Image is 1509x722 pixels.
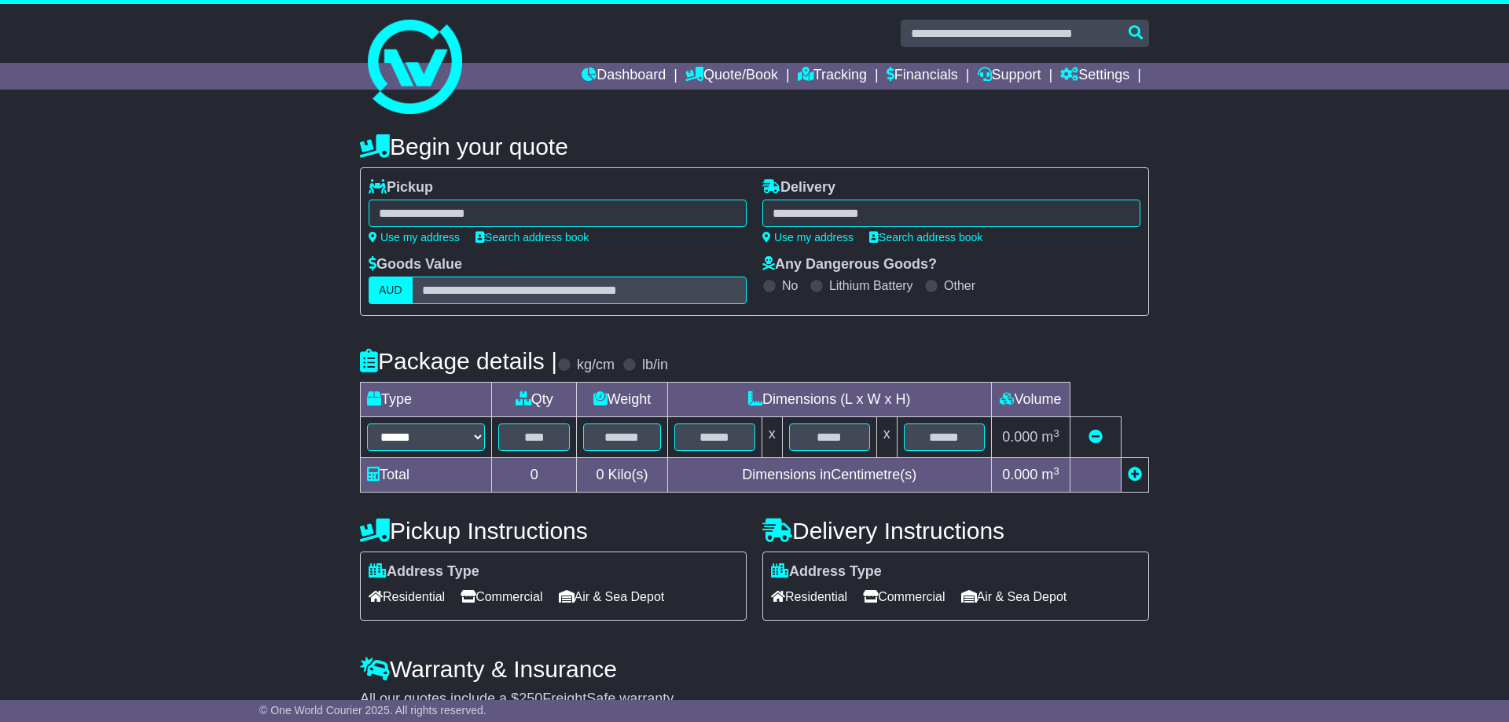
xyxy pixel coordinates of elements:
label: lb/in [642,357,668,374]
td: Dimensions (L x W x H) [667,383,991,417]
span: Commercial [461,585,542,609]
span: Commercial [863,585,945,609]
td: Dimensions in Centimetre(s) [667,458,991,493]
td: Kilo(s) [577,458,667,493]
label: Address Type [771,563,882,581]
span: Air & Sea Depot [961,585,1067,609]
span: m [1041,467,1059,482]
a: Settings [1060,63,1129,90]
div: All our quotes include a $ FreightSafe warranty. [360,691,1149,708]
h4: Package details | [360,348,557,374]
h4: Warranty & Insurance [360,656,1149,682]
a: Search address book [869,231,982,244]
span: Residential [771,585,847,609]
label: Any Dangerous Goods? [762,256,937,273]
label: Lithium Battery [829,278,913,293]
a: Financials [887,63,958,90]
td: 0 [492,458,577,493]
a: Dashboard [582,63,666,90]
sup: 3 [1053,465,1059,477]
span: m [1041,429,1059,445]
label: Pickup [369,179,433,196]
h4: Pickup Instructions [360,518,747,544]
span: © One World Courier 2025. All rights reserved. [259,704,486,717]
td: Weight [577,383,667,417]
span: 0.000 [1002,429,1037,445]
td: Qty [492,383,577,417]
span: 0 [596,467,604,482]
span: Air & Sea Depot [559,585,665,609]
td: x [876,417,897,458]
label: Delivery [762,179,835,196]
a: Use my address [762,231,854,244]
a: Support [978,63,1041,90]
label: AUD [369,277,413,304]
label: No [782,278,798,293]
td: Type [361,383,492,417]
label: Address Type [369,563,479,581]
a: Quote/Book [685,63,778,90]
a: Remove this item [1089,429,1103,445]
sup: 3 [1053,427,1059,439]
span: 0.000 [1002,467,1037,482]
label: Other [944,278,975,293]
td: x [762,417,782,458]
a: Add new item [1128,467,1142,482]
span: Residential [369,585,445,609]
a: Search address book [475,231,589,244]
h4: Delivery Instructions [762,518,1149,544]
a: Tracking [798,63,867,90]
label: kg/cm [577,357,615,374]
td: Total [361,458,492,493]
h4: Begin your quote [360,134,1149,159]
td: Volume [991,383,1070,417]
span: 250 [519,691,542,706]
a: Use my address [369,231,460,244]
label: Goods Value [369,256,462,273]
